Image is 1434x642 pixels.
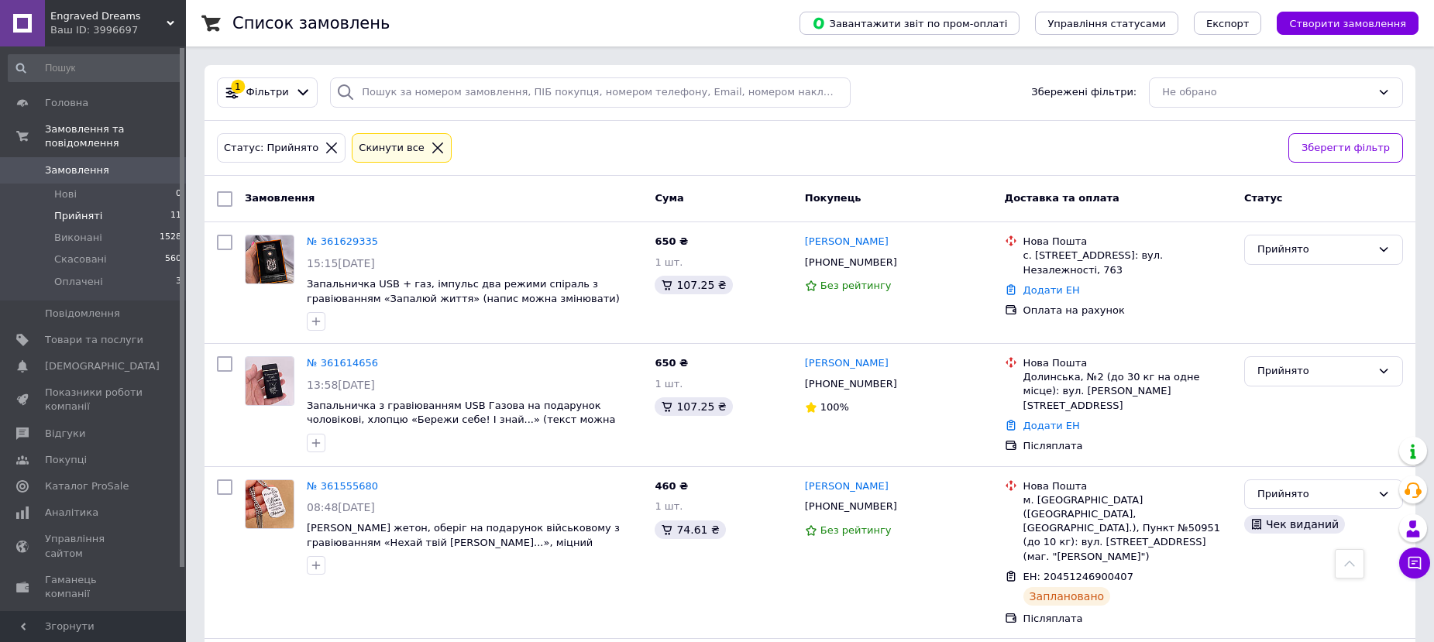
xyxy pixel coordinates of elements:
[246,235,294,283] img: Фото товару
[1023,235,1232,249] div: Нова Пошта
[1257,363,1371,379] div: Прийнято
[45,307,120,321] span: Повідомлення
[812,16,1007,30] span: Завантажити звіт по пром-оплаті
[1399,548,1430,578] button: Чат з покупцем
[246,357,294,405] img: Фото товару
[231,80,245,94] div: 1
[45,386,143,414] span: Показники роботи компанії
[1005,192,1119,204] span: Доставка та оплата
[245,479,294,529] a: Фото товару
[1302,140,1390,156] span: Зберегти фільтр
[655,357,688,369] span: 650 ₴
[805,235,889,249] a: [PERSON_NAME]
[165,252,181,266] span: 560
[8,54,183,82] input: Пошук
[307,501,375,513] span: 08:48[DATE]
[802,374,900,394] div: [PHONE_NUMBER]
[176,187,181,201] span: 0
[1023,493,1232,564] div: м. [GEOGRAPHIC_DATA] ([GEOGRAPHIC_DATA], [GEOGRAPHIC_DATA].), Пункт №50951 (до 10 кг): вул. [STRE...
[245,192,315,204] span: Замовлення
[1023,249,1232,276] div: с. [STREET_ADDRESS]: вул. Незалежності, 763
[50,23,186,37] div: Ваш ID: 3996697
[1023,571,1133,582] span: ЕН: 20451246900407
[307,522,620,562] a: [PERSON_NAME] жетон, оберіг на подарунок військовому з гравіюванням «Нехай твій [PERSON_NAME]...»...
[1206,18,1250,29] span: Експорт
[1244,515,1345,534] div: Чек виданий
[655,480,688,492] span: 460 ₴
[820,524,892,536] span: Без рейтингу
[1162,84,1371,101] div: Не обрано
[655,378,683,390] span: 1 шт.
[1277,12,1419,35] button: Створити замовлення
[1023,479,1232,493] div: Нова Пошта
[330,77,851,108] input: Пошук за номером замовлення, ПІБ покупця, номером телефону, Email, номером накладної
[802,496,900,517] div: [PHONE_NUMBER]
[45,163,109,177] span: Замовлення
[356,140,428,156] div: Cкинути все
[45,96,88,110] span: Головна
[246,85,289,100] span: Фільтри
[45,122,186,150] span: Замовлення та повідомлення
[307,357,378,369] a: № 361614656
[160,231,181,245] span: 1528
[1244,192,1283,204] span: Статус
[1023,356,1232,370] div: Нова Пошта
[1288,133,1403,163] button: Зберегти фільтр
[245,356,294,406] a: Фото товару
[176,275,181,289] span: 3
[54,187,77,201] span: Нові
[245,235,294,284] a: Фото товару
[307,278,620,304] a: Запальничка USB + газ, імпульс два режими спіраль з гравіюванням «Запалюй життя» (напис можна змі...
[1023,612,1232,626] div: Післяплата
[820,280,892,291] span: Без рейтингу
[170,209,181,223] span: 11
[1257,242,1371,258] div: Прийнято
[655,520,725,539] div: 74.61 ₴
[45,359,160,373] span: [DEMOGRAPHIC_DATA]
[1289,18,1406,29] span: Створити замовлення
[820,401,849,413] span: 100%
[805,356,889,371] a: [PERSON_NAME]
[1023,284,1080,296] a: Додати ЕН
[45,479,129,493] span: Каталог ProSale
[1047,18,1166,29] span: Управління статусами
[655,276,732,294] div: 107.25 ₴
[45,573,143,601] span: Гаманець компанії
[655,256,683,268] span: 1 шт.
[800,12,1020,35] button: Завантажити звіт по пром-оплаті
[45,506,98,520] span: Аналітика
[1023,587,1111,606] div: Заплановано
[307,400,615,440] a: Запальничка з гравіюванням USB Газова на подарунок чоловікові, хлопцю «Бережи себе! І знай...» (т...
[805,192,861,204] span: Покупець
[655,397,732,416] div: 107.25 ₴
[1194,12,1262,35] button: Експорт
[221,140,322,156] div: Статус: Прийнято
[802,252,900,273] div: [PHONE_NUMBER]
[45,427,85,441] span: Відгуки
[1023,370,1232,413] div: Долинська, №2 (до 30 кг на одне місце): вул. [PERSON_NAME][STREET_ADDRESS]
[1031,85,1137,100] span: Збережені фільтри:
[1023,304,1232,318] div: Оплата на рахунок
[655,500,683,512] span: 1 шт.
[307,379,375,391] span: 13:58[DATE]
[45,453,87,467] span: Покупці
[1023,439,1232,453] div: Післяплата
[246,480,294,528] img: Фото товару
[1035,12,1178,35] button: Управління статусами
[655,192,683,204] span: Cума
[805,479,889,494] a: [PERSON_NAME]
[307,235,378,247] a: № 361629335
[54,275,103,289] span: Оплачені
[54,231,102,245] span: Виконані
[655,235,688,247] span: 650 ₴
[54,252,107,266] span: Скасовані
[1023,420,1080,431] a: Додати ЕН
[232,14,390,33] h1: Список замовлень
[1257,486,1371,503] div: Прийнято
[54,209,102,223] span: Прийняті
[307,480,378,492] a: № 361555680
[307,257,375,270] span: 15:15[DATE]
